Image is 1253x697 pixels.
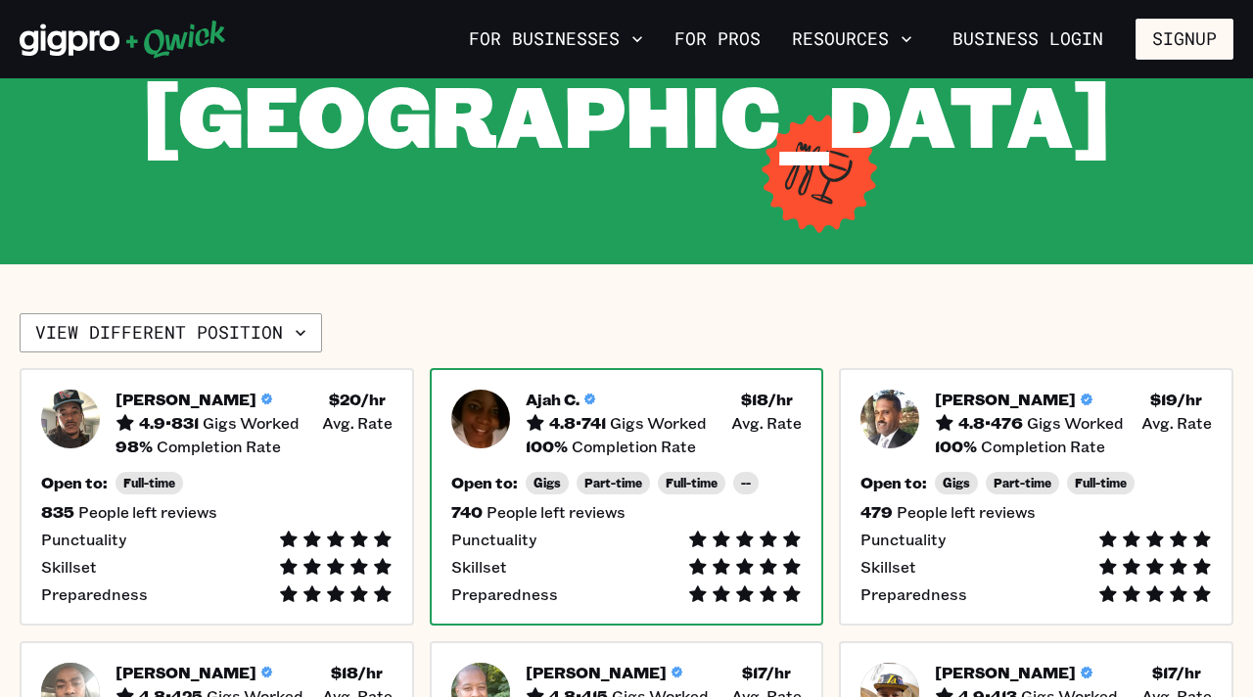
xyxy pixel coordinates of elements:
h5: Open to: [860,473,927,492]
span: People left reviews [487,502,626,522]
span: People left reviews [897,502,1036,522]
span: Gigs Worked [203,413,300,433]
span: Preparedness [451,584,558,604]
span: Full-time [123,476,175,490]
h5: $ 18 /hr [331,663,383,682]
span: Full-time [666,476,718,490]
span: Punctuality [41,530,126,549]
a: Business Login [936,19,1120,60]
button: Pro headshot[PERSON_NAME]4.8•476Gigs Worked$19/hr Avg. Rate100%Completion RateOpen to:GigsPart-ti... [839,368,1233,626]
h5: Ajah C. [526,390,580,409]
span: Avg. Rate [322,413,393,433]
h5: 98 % [116,437,153,456]
button: Pro headshot[PERSON_NAME]4.9•831Gigs Worked$20/hr Avg. Rate98%Completion RateOpen to:Full-time835... [20,368,414,626]
button: View different position [20,313,322,352]
span: People left reviews [78,502,217,522]
h5: $ 17 /hr [742,663,791,682]
h5: 4.8 • 741 [549,413,606,433]
span: Gigs Worked [610,413,707,433]
span: -- [741,476,751,490]
span: Skillset [860,557,916,577]
span: Full-time [1075,476,1127,490]
h5: 4.9 • 831 [139,413,199,433]
span: Completion Rate [981,437,1105,456]
h5: 740 [451,502,483,522]
span: Avg. Rate [1141,413,1212,433]
span: Part-time [994,476,1051,490]
h5: 100 % [935,437,977,456]
h5: $ 17 /hr [1152,663,1201,682]
span: Preparedness [41,584,148,604]
span: Completion Rate [157,437,281,456]
button: Resources [784,23,920,56]
h5: 100 % [526,437,568,456]
h5: [PERSON_NAME] [116,390,256,409]
img: Pro headshot [860,390,919,448]
h5: Open to: [41,473,108,492]
h5: $ 20 /hr [329,390,386,409]
span: Gigs [943,476,970,490]
img: Pro headshot [41,390,100,448]
button: Pro headshotAjah C.4.8•741Gigs Worked$18/hr Avg. Rate100%Completion RateOpen to:GigsPart-timeFull... [430,368,824,626]
span: Skillset [41,557,97,577]
span: Completion Rate [572,437,696,456]
span: Avg. Rate [731,413,802,433]
a: For Pros [667,23,768,56]
span: Punctuality [451,530,536,549]
span: Skillset [451,557,507,577]
h5: Open to: [451,473,518,492]
h5: [PERSON_NAME] [935,663,1076,682]
h5: 4.8 • 476 [958,413,1023,433]
button: For Businesses [461,23,651,56]
h5: 479 [860,502,893,522]
button: Signup [1136,19,1233,60]
span: Gigs [534,476,561,490]
h5: 835 [41,502,74,522]
span: Gigs Worked [1027,413,1124,433]
span: Part-time [584,476,642,490]
span: Preparedness [860,584,967,604]
h5: [PERSON_NAME] [526,663,667,682]
span: Punctuality [860,530,946,549]
h5: [PERSON_NAME] [116,663,256,682]
h5: $ 18 /hr [741,390,793,409]
h5: [PERSON_NAME] [935,390,1076,409]
h5: $ 19 /hr [1150,390,1202,409]
img: Pro headshot [451,390,510,448]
